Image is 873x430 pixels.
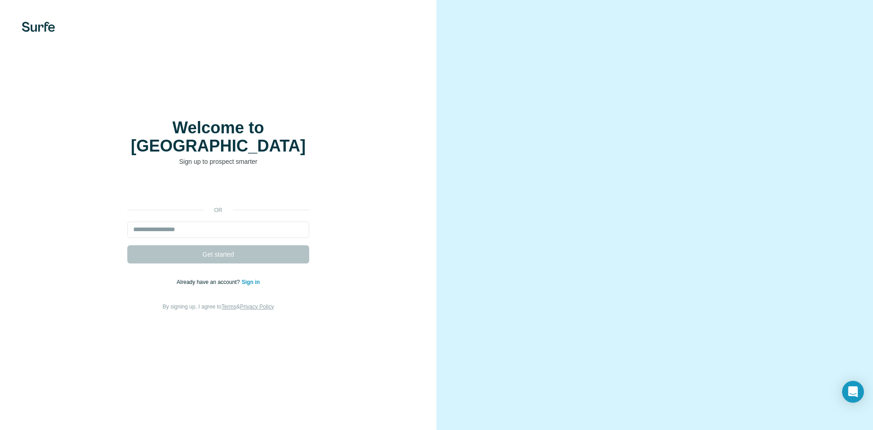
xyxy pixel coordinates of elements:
[22,22,55,32] img: Surfe's logo
[842,381,864,403] div: Open Intercom Messenger
[221,304,236,310] a: Terms
[163,304,274,310] span: By signing up, I agree to &
[177,279,242,285] span: Already have an account?
[127,119,309,155] h1: Welcome to [GEOGRAPHIC_DATA]
[204,206,233,214] p: or
[240,304,274,310] a: Privacy Policy
[123,180,314,200] iframe: Knop Inloggen met Google
[127,157,309,166] p: Sign up to prospect smarter
[241,279,260,285] a: Sign in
